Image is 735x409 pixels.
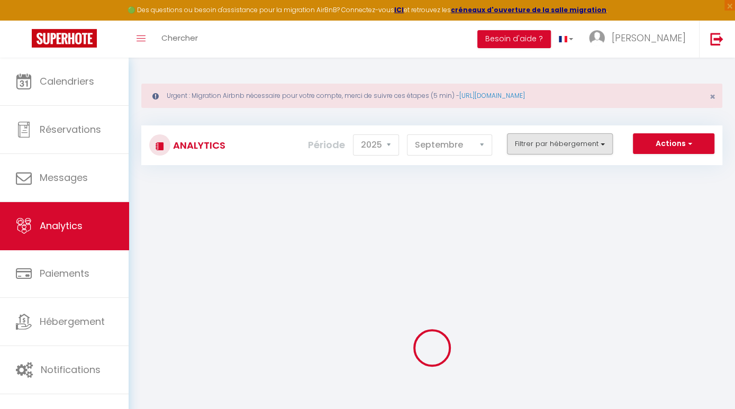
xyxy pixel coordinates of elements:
span: Réservations [40,123,101,136]
span: × [710,90,715,103]
img: Super Booking [32,29,97,48]
button: Besoin d'aide ? [477,30,551,48]
button: Actions [633,133,714,154]
div: Urgent : Migration Airbnb nécessaire pour votre compte, merci de suivre ces étapes (5 min) - [141,84,722,108]
img: ... [589,30,605,46]
span: Paiements [40,267,89,280]
span: Chercher [161,32,198,43]
span: Notifications [41,363,101,376]
button: Ouvrir le widget de chat LiveChat [8,4,40,36]
a: Chercher [153,21,206,58]
a: [URL][DOMAIN_NAME] [459,91,525,100]
a: ... [PERSON_NAME] [581,21,699,58]
h3: Analytics [170,133,225,157]
a: créneaux d'ouverture de la salle migration [451,5,606,14]
span: [PERSON_NAME] [612,31,686,44]
button: Filtrer par hébergement [507,133,613,154]
img: logout [710,32,723,46]
span: Hébergement [40,315,105,328]
span: Analytics [40,219,83,232]
span: Messages [40,171,88,184]
button: Close [710,92,715,102]
span: Calendriers [40,75,94,88]
label: Période [308,133,345,157]
a: ICI [394,5,404,14]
